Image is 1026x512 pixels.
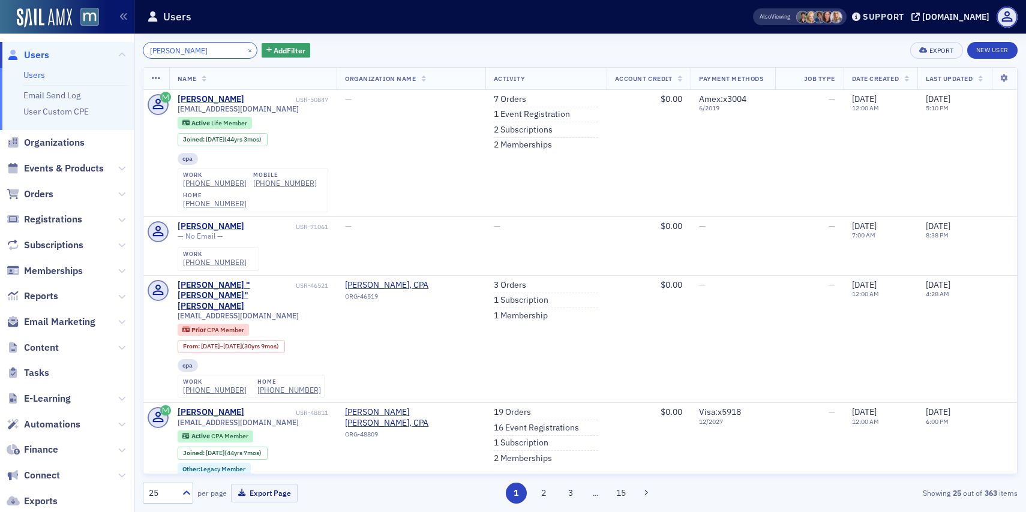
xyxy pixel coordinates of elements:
span: [DATE] [926,279,950,290]
div: work [183,171,247,179]
div: home [257,378,321,385]
div: cpa [178,153,199,165]
span: Activity [494,74,525,83]
div: cpa [178,359,199,371]
strong: 363 [982,487,999,498]
span: Prior [191,326,207,334]
span: Mary Beth Halpern [796,11,809,23]
a: Email Send Log [23,90,80,101]
time: 8:38 PM [926,231,949,239]
button: Export Page [231,484,298,502]
div: USR-71061 [246,223,328,231]
a: [PHONE_NUMBER] [183,385,247,394]
time: 4:28 AM [926,290,949,298]
span: 12 / 2027 [699,418,767,426]
a: Connect [7,469,60,482]
span: [DATE] [852,406,877,417]
div: [PHONE_NUMBER] [183,179,247,188]
span: Memberships [24,264,83,278]
a: [PERSON_NAME] [178,94,244,105]
span: [DATE] [201,342,220,350]
a: [PERSON_NAME] [178,407,244,418]
span: Content [24,341,59,354]
a: 2 Subscriptions [494,125,553,135]
button: 15 [611,483,632,504]
span: Reports [24,290,58,303]
a: [PERSON_NAME] "[PERSON_NAME]" [PERSON_NAME] [178,280,294,312]
a: Users [7,49,49,62]
span: Viewing [760,13,790,21]
div: Also [760,13,771,20]
span: — [345,94,352,104]
span: Amex : x3004 [699,94,746,104]
a: Prior CPA Member [182,326,244,333]
span: $0.00 [661,94,682,104]
a: Organizations [7,136,85,149]
span: Subscriptions [24,239,83,252]
a: Events & Products [7,162,104,175]
span: [DATE] [926,406,950,417]
a: Active CPA Member [182,432,248,440]
div: Joined: 1981-06-10 00:00:00 [178,133,268,146]
a: 19 Orders [494,407,531,418]
button: Export [910,42,962,59]
a: SailAMX [17,8,72,28]
label: per page [197,487,227,498]
a: Email Marketing [7,315,95,329]
span: Joined : [183,135,206,143]
span: Connect [24,469,60,482]
span: [EMAIL_ADDRESS][DOMAIN_NAME] [178,418,299,427]
span: [DATE] [926,221,950,231]
span: — [494,221,500,231]
div: Joined: 1981-01-22 00:00:00 [178,447,268,460]
span: [DATE] [852,94,877,104]
a: Exports [7,495,58,508]
a: 1 Event Registration [494,109,570,120]
span: CPA Member [207,326,244,334]
div: Showing out of items [734,487,1018,498]
a: Subscriptions [7,239,83,252]
a: [PHONE_NUMBER] [257,385,321,394]
span: Thomas R. Smith, CPA [345,280,454,291]
a: [PERSON_NAME] [178,221,244,232]
a: Finance [7,443,58,456]
button: 3 [560,483,581,504]
div: Support [863,11,904,22]
a: 7 Orders [494,94,526,105]
img: SailAMX [80,8,99,26]
span: [DATE] [206,448,224,457]
span: Gary Wayne Smith, CPA [345,407,477,428]
time: 12:00 AM [852,104,879,112]
span: [DATE] [852,221,877,231]
div: USR-46521 [296,282,328,290]
span: Active [191,432,211,440]
span: [EMAIL_ADDRESS][DOMAIN_NAME] [178,104,299,113]
span: Registrations [24,213,82,226]
a: Automations [7,418,80,431]
span: [EMAIL_ADDRESS][DOMAIN_NAME] [178,311,299,320]
span: [DATE] [206,135,224,143]
a: Reports [7,290,58,303]
span: Life Member [211,119,247,127]
span: Active [191,119,211,127]
div: ORG-48809 [345,430,477,442]
a: [PERSON_NAME] [PERSON_NAME], CPA [345,407,477,428]
a: [PHONE_NUMBER] [183,258,247,267]
time: 7:00 AM [852,231,875,239]
span: [DATE] [852,279,877,290]
span: — [829,221,835,231]
div: (44yrs 3mos) [206,135,262,143]
div: [PHONE_NUMBER] [183,199,247,208]
span: Last Updated [926,74,973,83]
span: Chris Dougherty [813,11,826,23]
span: — [829,406,835,417]
button: 1 [506,483,527,504]
div: Prior: Prior: CPA Member [178,324,250,336]
a: E-Learning [7,392,71,405]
